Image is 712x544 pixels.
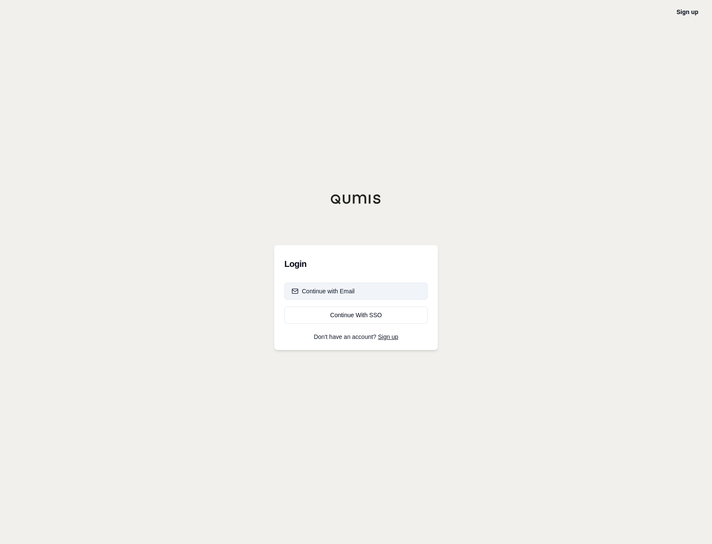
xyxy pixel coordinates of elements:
[284,283,428,300] button: Continue with Email
[292,287,355,295] div: Continue with Email
[378,333,398,340] a: Sign up
[292,311,420,319] div: Continue With SSO
[284,255,428,272] h3: Login
[284,334,428,340] p: Don't have an account?
[677,9,698,15] a: Sign up
[330,194,382,204] img: Qumis
[284,307,428,324] a: Continue With SSO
